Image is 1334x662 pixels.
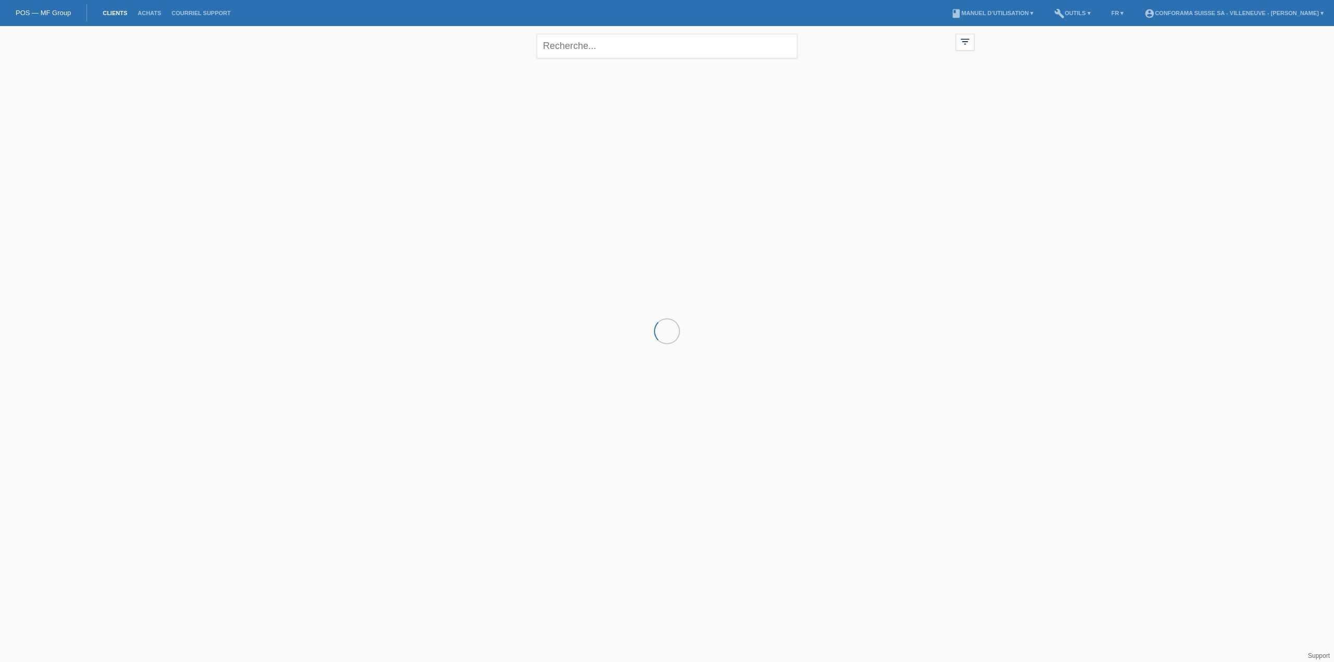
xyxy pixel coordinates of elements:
a: Courriel Support [166,10,236,16]
a: Clients [97,10,132,16]
i: filter_list [959,36,971,47]
i: build [1054,8,1065,19]
a: buildOutils ▾ [1049,10,1095,16]
input: Recherche... [537,34,797,58]
a: bookManuel d’utilisation ▾ [946,10,1039,16]
a: POS — MF Group [16,9,71,17]
a: account_circleConforama Suisse SA - Villeneuve - [PERSON_NAME] ▾ [1139,10,1329,16]
a: Support [1308,652,1330,659]
i: book [951,8,961,19]
a: FR ▾ [1106,10,1129,16]
i: account_circle [1144,8,1155,19]
a: Achats [132,10,166,16]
